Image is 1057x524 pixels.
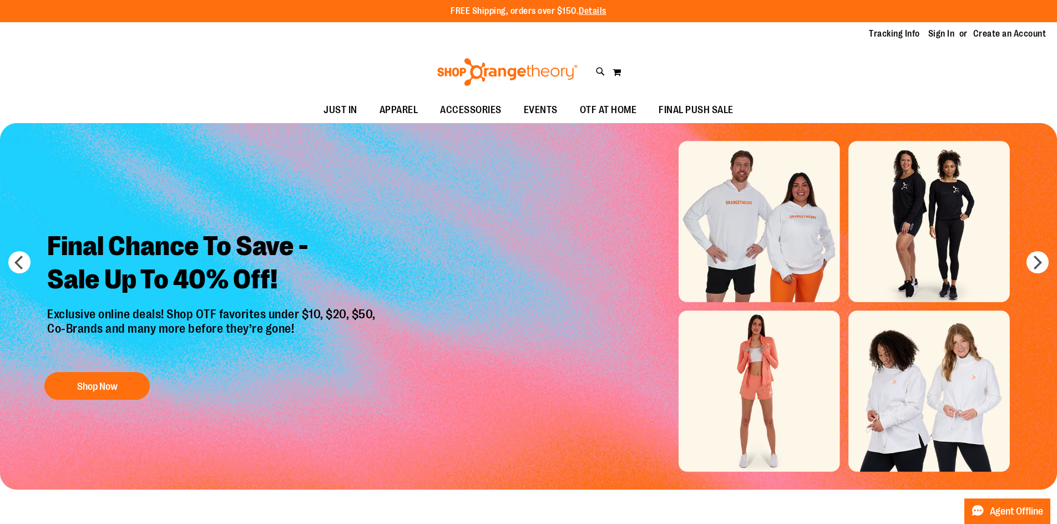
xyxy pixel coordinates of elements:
a: Tracking Info [869,28,920,40]
img: Shop Orangetheory [436,58,579,86]
span: FINAL PUSH SALE [659,98,734,123]
a: Final Chance To Save -Sale Up To 40% Off! Exclusive online deals! Shop OTF favorites under $10, $... [39,221,387,406]
span: OTF AT HOME [580,98,637,123]
p: Exclusive online deals! Shop OTF favorites under $10, $20, $50, Co-Brands and many more before th... [39,307,387,362]
a: Details [579,6,606,16]
span: ACCESSORIES [440,98,502,123]
span: JUST IN [323,98,357,123]
p: FREE Shipping, orders over $150. [451,5,606,18]
button: prev [8,251,31,273]
a: Create an Account [973,28,1046,40]
span: EVENTS [524,98,558,123]
a: Sign In [928,28,955,40]
span: Agent Offline [990,506,1043,517]
span: APPAREL [380,98,418,123]
h2: Final Chance To Save - Sale Up To 40% Off! [39,221,387,307]
button: Shop Now [44,372,150,400]
button: next [1026,251,1049,273]
button: Agent Offline [964,498,1050,524]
